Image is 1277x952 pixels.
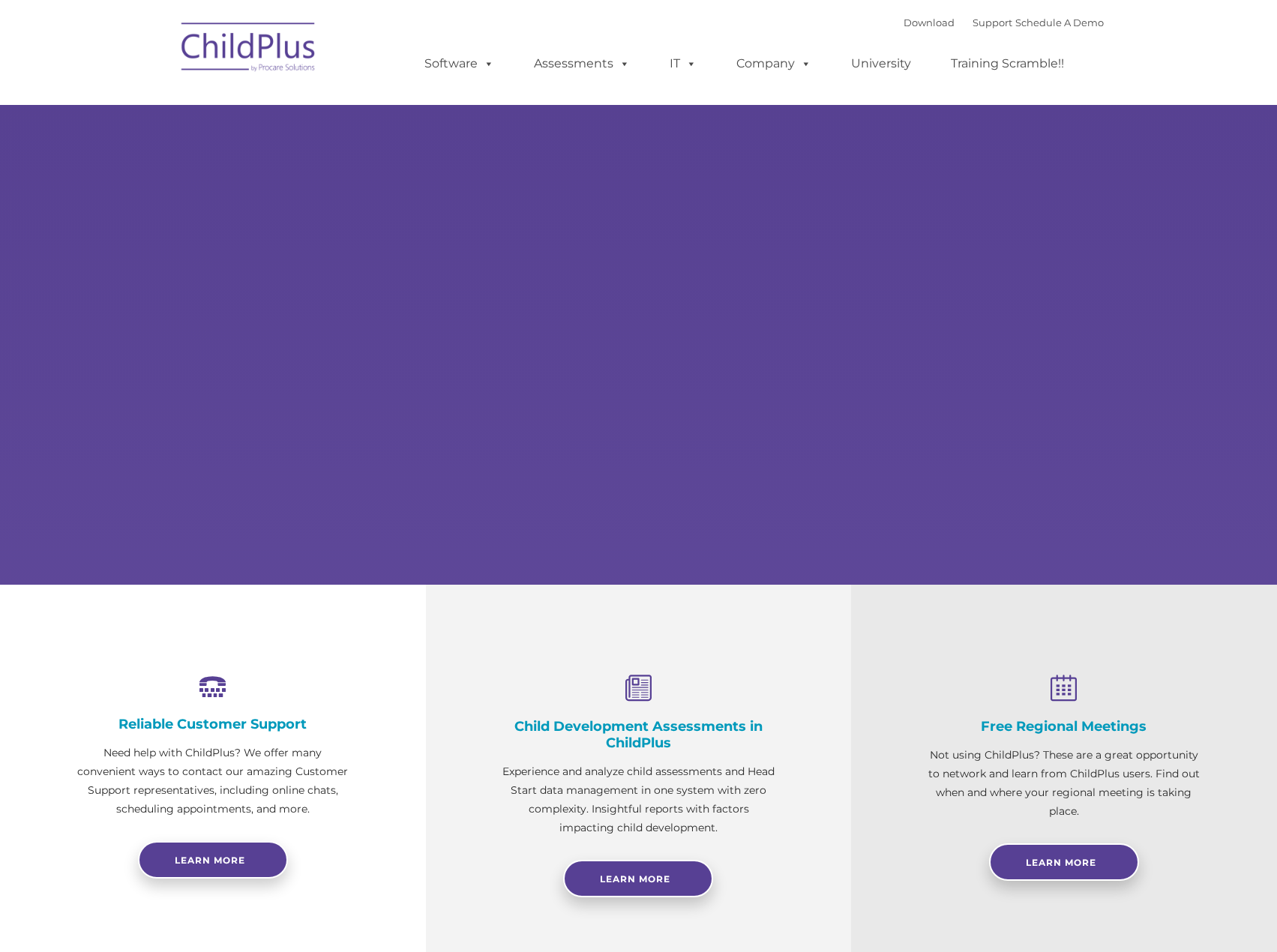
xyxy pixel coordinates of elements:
a: Assessments [519,49,645,79]
a: Download [904,16,955,28]
span: Learn More [1026,857,1096,868]
a: Learn More [563,860,713,897]
a: Schedule A Demo [1015,16,1104,28]
a: Learn More [989,843,1139,881]
a: Training Scramble!! [936,49,1079,79]
a: IT [655,49,712,79]
a: Software [409,49,509,79]
a: Company [721,49,826,79]
span: Learn More [600,873,670,885]
h4: Reliable Customer Support [75,716,351,732]
font: | [904,16,1104,28]
h4: Free Regional Meetings [926,718,1202,735]
a: University [836,49,926,79]
p: Need help with ChildPlus? We offer many convenient ways to contact our amazing Customer Support r... [75,744,351,819]
h4: Child Development Assessments in ChildPlus [501,718,777,751]
span: Learn more [175,855,245,866]
p: Not using ChildPlus? These are a great opportunity to network and learn from ChildPlus users. Fin... [926,746,1202,821]
a: Learn more [138,841,288,879]
a: Support [973,16,1012,28]
p: Experience and analyze child assessments and Head Start data management in one system with zero c... [501,762,777,837]
img: ChildPlus by Procare Solutions [174,12,324,87]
